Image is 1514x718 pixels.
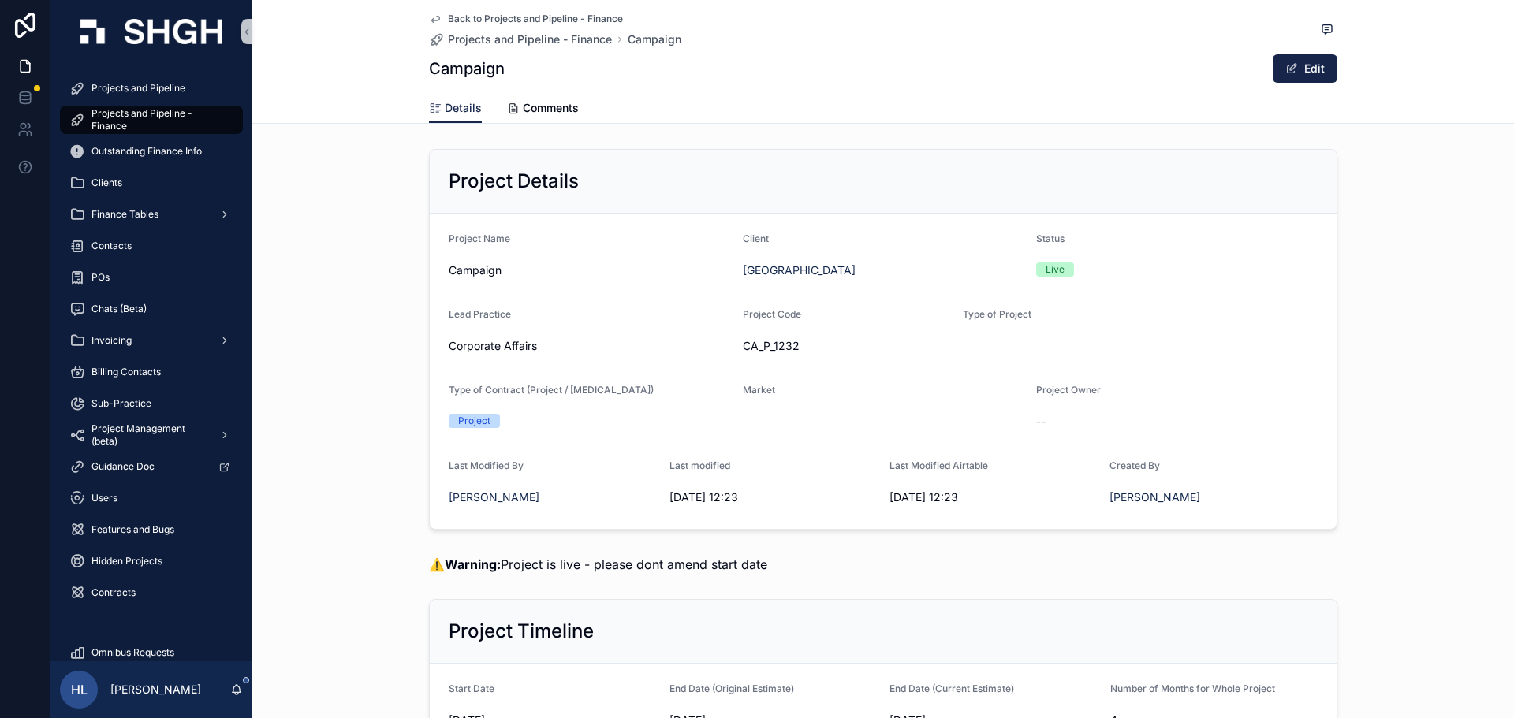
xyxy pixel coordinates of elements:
div: Project [458,414,490,428]
span: Project Owner [1036,384,1101,396]
a: Contracts [60,578,243,607]
span: [DATE] 12:23 [669,489,878,505]
span: Last modified [669,459,730,471]
strong: Warning: [445,556,501,572]
span: ⚠️ Project is live - please dont amend start date [429,556,767,572]
span: Chats (Beta) [91,303,147,315]
span: Back to Projects and Pipeline - Finance [448,13,623,25]
a: Hidden Projects [60,547,243,575]
img: App logo [80,19,222,44]
a: Comments [507,94,579,125]
span: Projects and Pipeline - Finance [448,32,612,47]
a: Back to Projects and Pipeline - Finance [429,13,623,25]
span: Hidden Projects [91,555,162,567]
a: Projects and Pipeline [60,74,243,102]
span: Features and Bugs [91,523,174,536]
span: Type of Contract (Project / [MEDICAL_DATA]) [449,384,654,396]
span: Lead Practice [449,308,511,320]
span: Client [743,233,769,244]
span: Market [743,384,775,396]
span: Type of Project [963,308,1031,320]
span: Finance Tables [91,208,158,221]
span: Invoicing [91,334,132,347]
div: Live [1046,262,1065,277]
a: Sub-Practice [60,389,243,418]
span: Corporate Affairs [449,338,537,354]
span: Comments [523,100,579,116]
a: Details [429,94,482,124]
span: Outstanding Finance Info [91,145,202,158]
span: Clients [91,177,122,189]
span: CA_P_1232 [743,338,951,354]
span: Projects and Pipeline - Finance [91,107,227,132]
span: Billing Contacts [91,366,161,378]
a: Chats (Beta) [60,295,243,323]
a: Users [60,484,243,512]
a: Finance Tables [60,200,243,229]
h2: Project Details [449,169,579,194]
span: Guidance Doc [91,460,155,473]
span: Contacts [91,240,132,252]
span: Omnibus Requests [91,646,174,659]
span: Campaign [449,262,730,278]
a: [GEOGRAPHIC_DATA] [743,262,856,278]
a: Guidance Doc [60,452,243,481]
span: Status [1036,233,1065,244]
h2: Project Timeline [449,619,594,644]
a: Clients [60,169,243,197]
span: Project Management (beta) [91,422,207,448]
span: Last Modified By [449,459,524,471]
span: End Date (Current Estimate) [889,683,1014,694]
a: Outstanding Finance Info [60,137,243,166]
a: Invoicing [60,326,243,355]
span: Details [445,100,482,116]
a: POs [60,263,243,292]
a: Billing Contacts [60,358,243,386]
a: Projects and Pipeline - Finance [60,106,243,134]
button: Edit [1273,54,1337,83]
span: HL [71,680,88,699]
span: Contracts [91,586,136,599]
p: [PERSON_NAME] [110,682,201,698]
a: Features and Bugs [60,515,243,544]
h1: Campaign [429,58,505,80]
span: Users [91,492,117,504]
span: Project Name [449,233,510,244]
span: Sub-Practice [91,397,151,410]
span: Number of Months for Whole Project [1110,683,1275,694]
a: Campaign [628,32,681,47]
a: Omnibus Requests [60,638,243,667]
span: [DATE] 12:23 [889,489,1097,505]
span: Start Date [449,683,494,694]
span: Last Modified Airtable [889,459,988,471]
span: Created By [1109,459,1160,471]
span: -- [1036,414,1046,430]
span: POs [91,271,110,284]
div: scrollable content [50,63,252,661]
a: [PERSON_NAME] [449,489,539,505]
a: [PERSON_NAME] [1109,489,1200,505]
a: Project Management (beta) [60,421,243,449]
span: Project Code [743,308,801,320]
span: End Date (Original Estimate) [669,683,794,694]
a: Contacts [60,232,243,260]
span: Projects and Pipeline [91,82,185,95]
a: Projects and Pipeline - Finance [429,32,612,47]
